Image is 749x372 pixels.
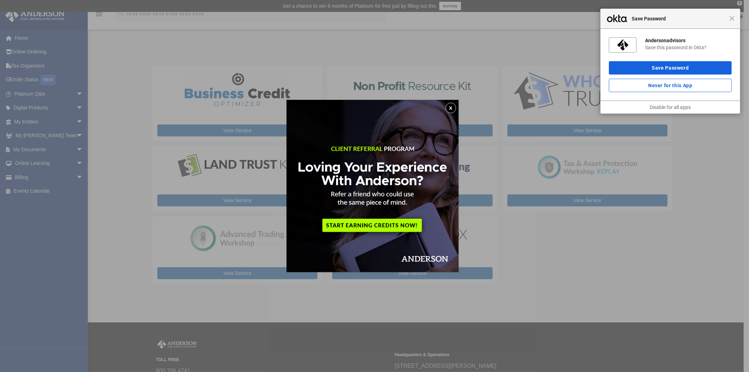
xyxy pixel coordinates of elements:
[729,16,735,21] span: Close
[645,44,732,51] div: Save this password in Okta?
[609,79,732,92] button: Never for this App
[628,14,729,23] span: Save Password
[650,104,691,110] a: Disable for all apps
[446,103,456,113] button: Close
[617,39,629,51] img: 4PzD8dJDNrIqu0IAAAAABJRU5ErkJggg==
[645,37,732,44] div: Andersonadvisors
[609,61,732,75] button: Save Password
